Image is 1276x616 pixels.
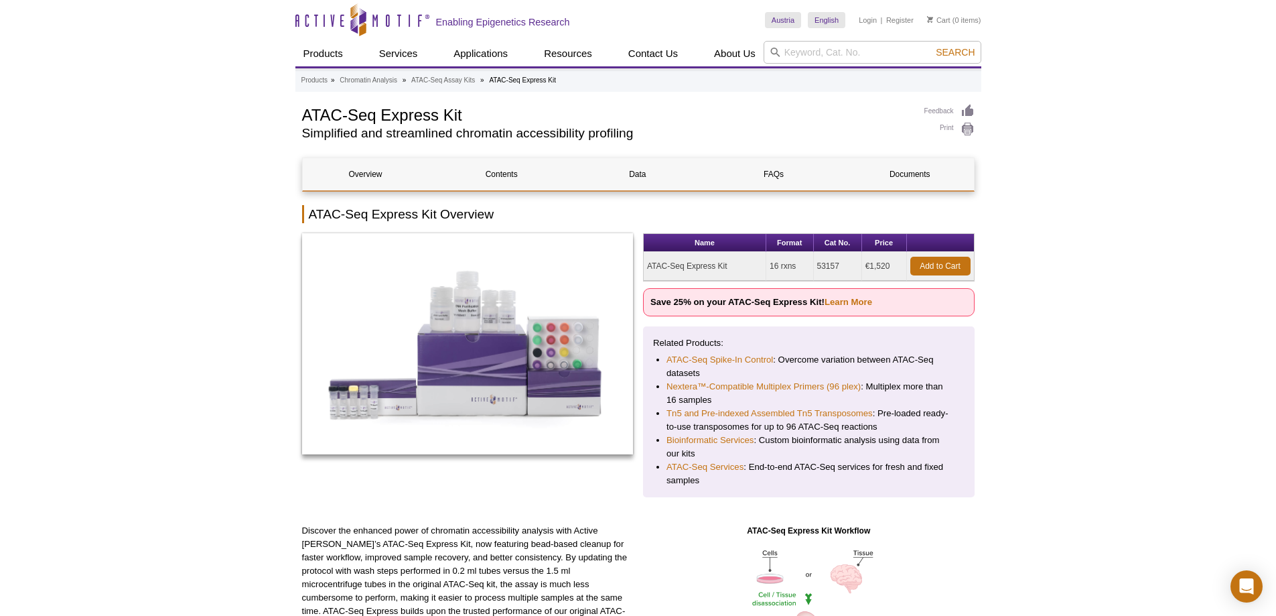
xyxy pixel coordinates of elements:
[910,257,971,275] a: Add to Cart
[480,76,484,84] li: »
[927,16,933,23] img: Your Cart
[644,252,766,281] td: ATAC-Seq Express Kit
[650,297,872,307] strong: Save 25% on your ATAC-Seq Express Kit!
[666,380,951,407] li: : Multiplex more than 16 samples
[653,336,965,350] p: Related Products:
[666,460,743,474] a: ATAC-Seq Services
[766,234,814,252] th: Format
[302,104,911,124] h1: ATAC-Seq Express Kit
[445,41,516,66] a: Applications
[301,74,328,86] a: Products
[302,233,634,454] img: ATAC-Seq Express Kit
[881,12,883,28] li: |
[666,460,951,487] li: : End-to-end ATAC-Seq services for fresh and fixed samples
[932,46,979,58] button: Search
[862,252,907,281] td: €1,520
[1230,570,1263,603] div: Open Intercom Messenger
[825,297,872,307] a: Learn More
[489,76,556,84] li: ATAC-Seq Express Kit
[862,234,907,252] th: Price
[666,353,773,367] a: ATAC-Seq Spike-In Control
[666,380,861,393] a: Nextera™-Compatible Multiplex Primers (96 plex)
[765,12,801,28] a: Austria
[575,158,701,190] a: Data
[302,205,975,223] h2: ATAC-Seq Express Kit Overview
[403,76,407,84] li: »
[303,158,429,190] a: Overview
[859,15,877,25] a: Login
[302,127,911,139] h2: Simplified and streamlined chromatin accessibility profiling
[766,252,814,281] td: 16 rxns
[436,16,570,28] h2: Enabling Epigenetics Research
[536,41,600,66] a: Resources
[814,234,862,252] th: Cat No.
[924,122,975,137] a: Print
[711,158,837,190] a: FAQs
[808,12,845,28] a: English
[747,526,870,536] strong: ATAC-Seq Express Kit Workflow
[439,158,565,190] a: Contents
[411,74,475,86] a: ATAC-Seq Assay Kits
[706,41,764,66] a: About Us
[666,353,951,380] li: : Overcome variation between ATAC-Seq datasets
[644,234,766,252] th: Name
[295,41,351,66] a: Products
[666,407,951,434] li: : Pre-loaded ready-to-use transposomes for up to 96 ATAC-Seq reactions
[886,15,914,25] a: Register
[666,434,951,460] li: : Custom bioinformatic analysis using data from our kits
[924,104,975,119] a: Feedback
[927,12,981,28] li: (0 items)
[847,158,973,190] a: Documents
[927,15,950,25] a: Cart
[764,41,981,64] input: Keyword, Cat. No.
[331,76,335,84] li: »
[936,47,975,58] span: Search
[666,407,873,420] a: Tn5 and Pre-indexed Assembled Tn5 Transposomes
[666,434,754,447] a: Bioinformatic Services
[371,41,426,66] a: Services
[620,41,686,66] a: Contact Us
[340,74,397,86] a: Chromatin Analysis
[814,252,862,281] td: 53157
